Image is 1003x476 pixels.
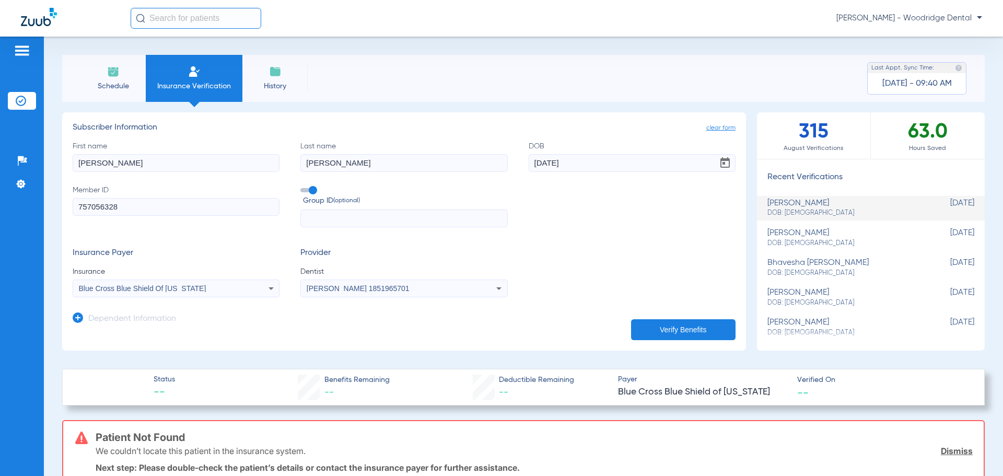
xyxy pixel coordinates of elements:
span: Deductible Remaining [499,375,574,386]
span: DOB: [DEMOGRAPHIC_DATA] [767,239,922,248]
span: Blue Cross Blue Shield of [US_STATE] [618,386,788,399]
span: Payer [618,374,788,385]
span: Insurance [73,266,279,277]
span: [DATE] [922,288,974,307]
span: DOB: [DEMOGRAPHIC_DATA] [767,298,922,308]
span: Benefits Remaining [324,375,390,386]
img: History [269,65,282,78]
span: [PERSON_NAME] 1851965701 [307,284,410,293]
div: 63.0 [871,112,985,159]
label: Member ID [73,185,279,228]
img: Zuub Logo [21,8,57,26]
span: Status [154,374,175,385]
input: Member ID [73,198,279,216]
img: error-icon [75,432,88,444]
label: DOB [529,141,736,172]
div: bhavesha [PERSON_NAME] [767,258,922,277]
p: We couldn’t locate this patient in the insurance system. [96,446,306,456]
h3: Patient Not Found [96,432,973,443]
span: History [250,81,300,91]
input: Last name [300,154,507,172]
span: clear form [706,123,736,133]
h3: Recent Verifications [757,172,985,183]
span: Dentist [300,266,507,277]
input: Search for patients [131,8,261,29]
span: Verified On [797,375,967,386]
span: DOB: [DEMOGRAPHIC_DATA] [767,269,922,278]
span: -- [797,387,809,398]
span: Hours Saved [871,143,985,154]
span: -- [324,388,334,397]
button: Open calendar [715,153,736,173]
span: [PERSON_NAME] - Woodridge Dental [836,13,982,24]
h3: Provider [300,248,507,259]
div: 315 [757,112,871,159]
img: Search Icon [136,14,145,23]
h3: Subscriber Information [73,123,736,133]
span: [DATE] [922,318,974,337]
img: hamburger-icon [14,44,30,57]
input: DOBOpen calendar [529,154,736,172]
label: First name [73,141,279,172]
div: [PERSON_NAME] [767,199,922,218]
a: Dismiss [941,446,973,456]
span: Insurance Verification [154,81,235,91]
span: Group ID [303,195,507,206]
span: August Verifications [757,143,870,154]
p: Next step: Please double-check the patient’s details or contact the insurance payer for further a... [96,462,973,473]
label: Last name [300,141,507,172]
input: First name [73,154,279,172]
span: [DATE] - 09:40 AM [882,78,952,89]
img: Manual Insurance Verification [188,65,201,78]
small: (optional) [333,195,360,206]
span: Last Appt. Sync Time: [871,63,934,73]
span: [DATE] [922,199,974,218]
span: [DATE] [922,228,974,248]
h3: Dependent Information [88,314,176,324]
span: DOB: [DEMOGRAPHIC_DATA] [767,208,922,218]
h3: Insurance Payer [73,248,279,259]
img: Schedule [107,65,120,78]
span: -- [499,388,508,397]
span: Blue Cross Blue Shield Of [US_STATE] [79,284,206,293]
span: Schedule [88,81,138,91]
img: last sync help info [955,64,962,72]
div: [PERSON_NAME] [767,318,922,337]
span: -- [154,386,175,400]
div: [PERSON_NAME] [767,228,922,248]
span: DOB: [DEMOGRAPHIC_DATA] [767,328,922,338]
button: Verify Benefits [631,319,736,340]
span: [DATE] [922,258,974,277]
div: [PERSON_NAME] [767,288,922,307]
